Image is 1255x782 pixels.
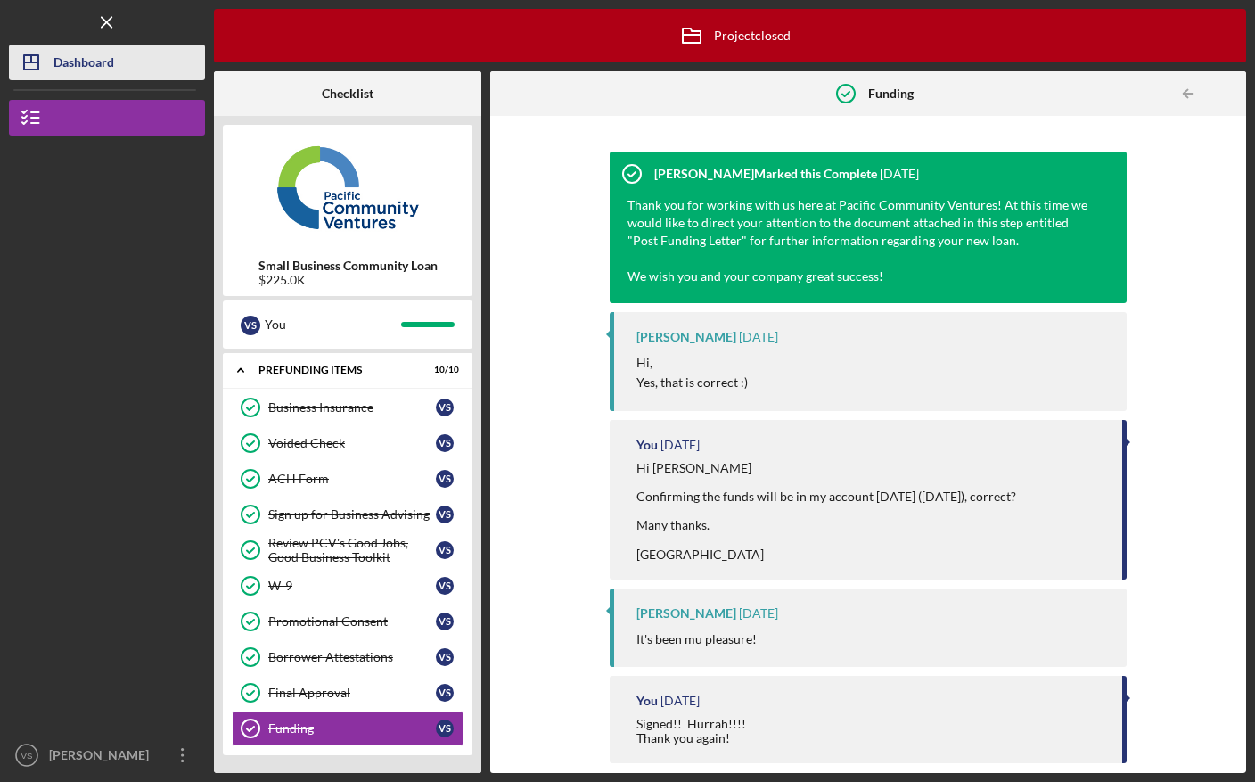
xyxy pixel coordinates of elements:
b: Funding [868,86,914,101]
a: ACH FormVS [232,461,463,497]
div: Prefunding Items [258,365,414,375]
div: V S [436,506,454,523]
a: W-9VS [232,568,463,604]
div: Signed!! Hurrah!!!! Thank you again! [636,717,746,745]
div: V S [436,684,454,702]
div: V S [436,399,454,416]
div: 10 / 10 [427,365,459,375]
div: Project closed [669,13,791,58]
button: VS[PERSON_NAME] [9,737,205,773]
time: 2025-06-23 20:12 [660,694,700,708]
a: Voided CheckVS [232,425,463,461]
a: Sign up for Business AdvisingVS [232,497,463,532]
div: V S [436,541,454,559]
time: 2025-06-24 18:05 [739,330,778,344]
div: You [636,694,658,708]
div: Hi [PERSON_NAME] Confirming the funds will be in my account [DATE] ([DATE]), correct? Many thanks... [636,461,1021,562]
div: You [265,309,401,340]
div: Business Insurance [268,400,436,415]
div: Review PCV's Good Jobs, Good Business Toolkit [268,536,436,564]
b: Small Business Community Loan [258,259,438,273]
div: V S [436,470,454,488]
text: VS [21,751,33,761]
a: Review PCV's Good Jobs, Good Business ToolkitVS [232,532,463,568]
a: Promotional ConsentVS [232,604,463,639]
div: Sign up for Business Advising [268,507,436,522]
a: Final ApprovalVS [232,675,463,711]
div: Promotional Consent [268,614,436,629]
a: Borrower AttestationsVS [232,639,463,675]
div: [PERSON_NAME] Marked this Complete [654,167,877,181]
p: It's been mu pleasure! [636,630,757,649]
time: 2025-06-23 20:25 [739,606,778,621]
div: V S [436,613,454,630]
a: Business InsuranceVS [232,390,463,425]
div: You [636,438,658,452]
div: [PERSON_NAME] [45,737,160,778]
div: $225.0K [258,273,438,287]
a: FundingVS [232,711,463,746]
div: Funding [268,721,436,736]
div: V S [436,577,454,595]
img: Product logo [223,134,472,241]
div: Voided Check [268,436,436,450]
div: Thank you for working with us here at Pacific Community Ventures! At this time we would like to d... [627,196,1091,285]
button: Dashboard [9,45,205,80]
div: Final Approval [268,686,436,700]
time: 2025-06-24 22:25 [880,167,919,181]
div: Dashboard [53,45,114,85]
div: [PERSON_NAME] [636,606,736,621]
div: ACH Form [268,472,436,486]
p: Hi, [636,353,748,373]
div: V S [241,316,260,335]
p: Yes, that is correct :) [636,373,748,392]
time: 2025-06-24 15:56 [660,438,700,452]
div: Borrower Attestations [268,650,436,664]
div: V S [436,648,454,666]
div: W-9 [268,579,436,593]
b: Checklist [322,86,373,101]
div: V S [436,434,454,452]
div: [PERSON_NAME] [636,330,736,344]
div: V S [436,720,454,737]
